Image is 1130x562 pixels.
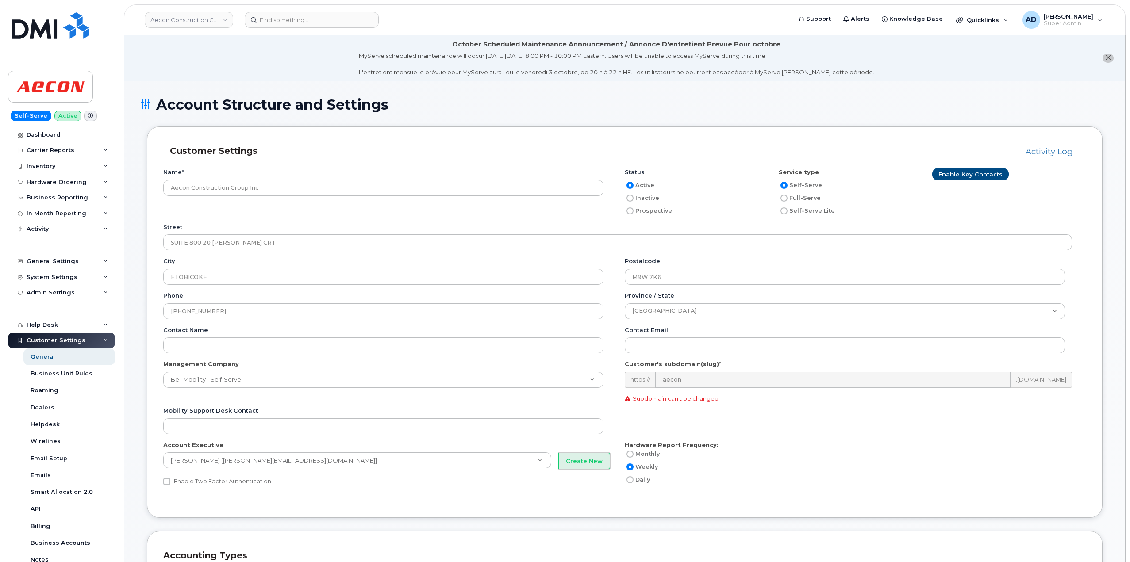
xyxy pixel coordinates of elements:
span: [PERSON_NAME] [[PERSON_NAME][EMAIL_ADDRESS][DOMAIN_NAME]] [171,457,377,464]
label: Management Company [163,360,239,368]
label: Inactive [625,193,659,203]
label: Prospective [625,206,672,216]
div: MyServe scheduled maintenance will occur [DATE][DATE] 8:00 PM - 10:00 PM Eastern. Users will be u... [359,52,874,76]
label: Status [625,168,645,176]
input: Inactive [626,195,634,202]
label: Name [163,168,184,176]
p: Subdomain can't be changed. [625,394,1079,403]
input: Enable Two Factor Authentication [163,478,170,485]
label: Postalcode [625,257,660,265]
a: Bell Mobility - Self-Serve [163,372,603,388]
input: Daily [626,476,634,483]
h1: Account Structure and Settings [140,97,1109,112]
input: Prospective [626,207,634,214]
label: Province / State [625,291,674,300]
input: Weekly [626,463,634,470]
a: [PERSON_NAME] [[PERSON_NAME][EMAIL_ADDRESS][DOMAIN_NAME]] [163,452,551,468]
abbr: required [182,168,184,176]
input: Self-Serve Lite [780,207,788,214]
label: Account Executive [163,441,223,449]
input: Monthly [626,451,634,458]
a: Enable Key Contacts [932,168,1009,180]
label: Self-Serve [779,180,822,191]
button: close notification [1103,54,1114,63]
label: Contact name [163,326,208,334]
div: October Scheduled Maintenance Announcement / Annonce D'entretient Prévue Pour octobre [452,40,780,49]
h3: Customer Settings [170,145,691,157]
label: Service type [779,168,819,176]
h3: Accounting Types [163,550,1080,562]
input: Active [626,182,634,189]
label: Mobility Support Desk Contact [163,406,258,415]
label: Contact email [625,326,668,334]
label: Monthly [625,449,660,459]
div: .[DOMAIN_NAME] [1011,372,1072,388]
a: Activity Log [1026,146,1073,157]
label: Street [163,223,182,231]
label: Daily [625,474,650,485]
strong: Hardware Report Frequency: [625,441,719,448]
label: Full-Serve [779,193,821,203]
label: Self-Serve Lite [779,206,835,216]
label: Enable Two Factor Authentication [163,476,271,487]
label: Active [625,180,654,191]
input: Full-Serve [780,195,788,202]
label: Phone [163,291,183,300]
label: City [163,257,175,265]
span: Bell Mobility - Self-Serve [165,375,241,383]
label: Weekly [625,462,658,472]
label: Customer's subdomain(slug)* [625,360,721,368]
input: Self-Serve [780,182,788,189]
div: https:// [625,372,655,388]
button: Create New [558,453,610,469]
